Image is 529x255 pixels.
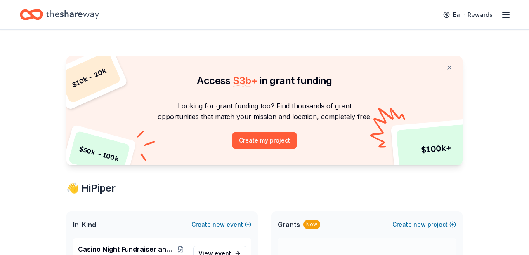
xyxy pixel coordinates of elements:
button: Createnewproject [392,220,456,229]
span: Grants [278,220,300,229]
span: $ 3b + [233,75,257,87]
span: Access in grant funding [197,75,332,87]
span: In-Kind [73,220,96,229]
div: New [303,220,320,229]
a: Home [20,5,99,24]
button: Create my project [232,132,297,149]
div: 👋 Hi Piper [66,182,463,195]
span: Casino Night Fundraiser and Silent Auction [78,244,175,254]
a: Earn Rewards [438,7,498,22]
button: Createnewevent [191,220,251,229]
p: Looking for grant funding too? Find thousands of grant opportunities that match your mission and ... [76,101,453,122]
span: new [213,220,225,229]
div: $ 10k – 20k [57,51,122,104]
span: new [413,220,426,229]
